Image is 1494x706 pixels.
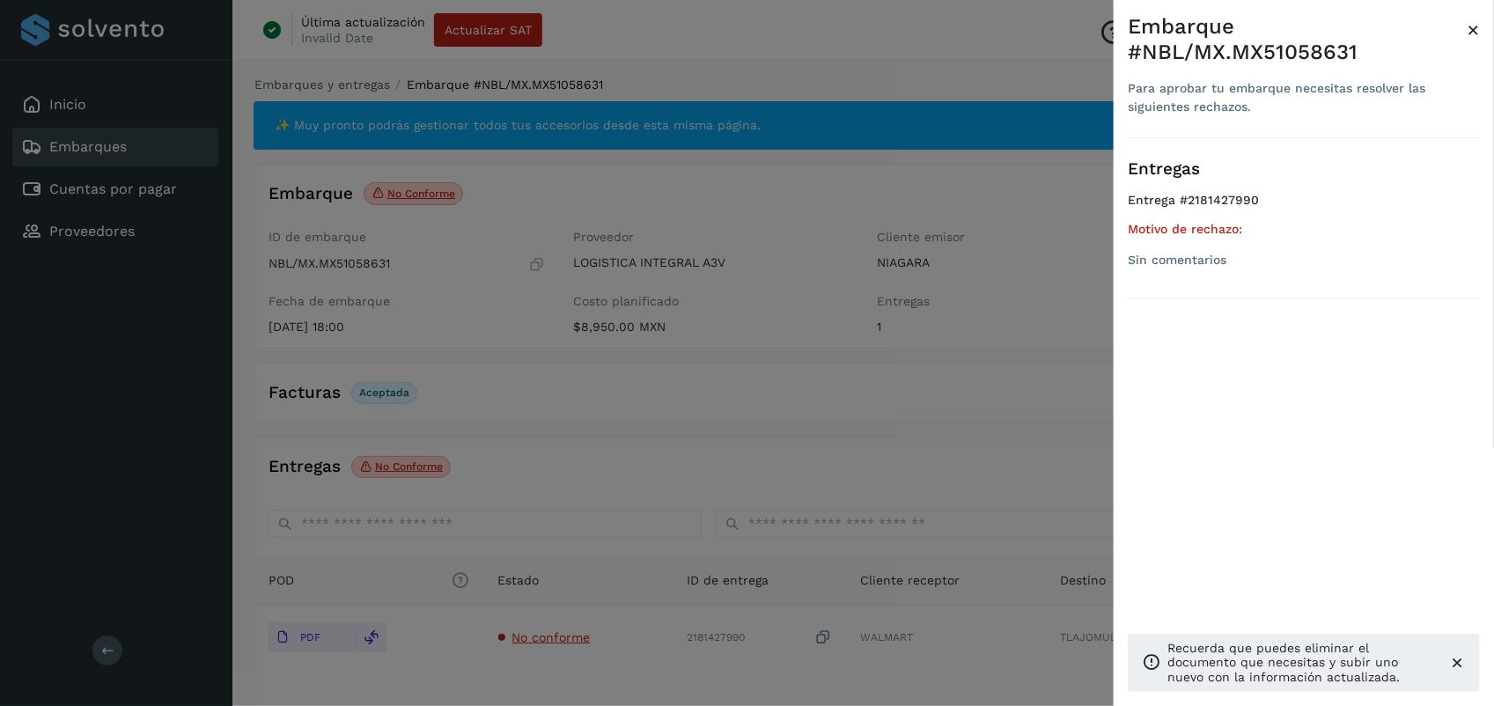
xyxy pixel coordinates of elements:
[1128,79,1467,116] div: Para aprobar tu embarque necesitas resolver las siguientes rechazos.
[1467,18,1480,42] span: ×
[1467,14,1480,46] button: Close
[1128,251,1480,269] div: Sin comentarios
[1167,641,1434,685] p: Recuerda que puedes eliminar el documento que necesitas y subir uno nuevo con la información actu...
[1128,193,1480,222] h4: Entrega #2181427990
[1128,222,1480,237] h5: Motivo de rechazo:
[1128,14,1467,65] div: Embarque #NBL/MX.MX51058631
[1128,159,1480,180] h3: Entregas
